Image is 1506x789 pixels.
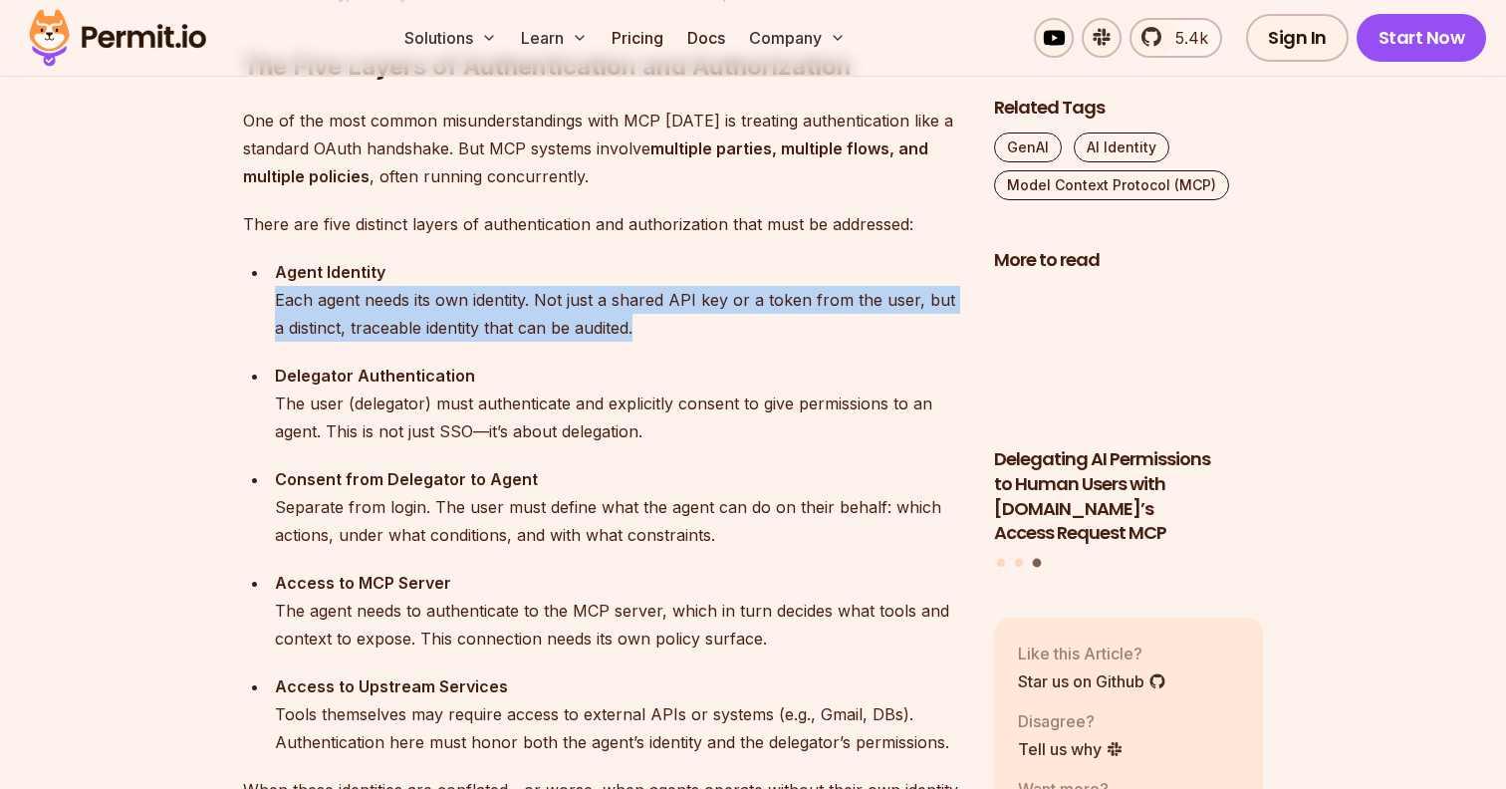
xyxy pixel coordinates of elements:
[243,107,962,190] p: One of the most common misunderstandings with MCP [DATE] is treating authentication like a standa...
[994,447,1263,546] h3: Delegating AI Permissions to Human Users with [DOMAIN_NAME]’s Access Request MCP
[1018,737,1124,761] a: Tell us why
[275,362,962,445] div: The user (delegator) must authenticate and explicitly consent to give permissions to an agent. Th...
[275,262,385,282] strong: Agent Identity
[275,569,962,653] div: The agent needs to authenticate to the MCP server, which in turn decides what tools and context t...
[1129,18,1222,58] a: 5.4k
[994,96,1263,121] h2: Related Tags
[994,285,1263,547] li: 3 of 3
[1246,14,1349,62] a: Sign In
[275,465,962,549] div: Separate from login. The user must define what the agent can do on their behalf: which actions, u...
[1163,26,1208,50] span: 5.4k
[994,248,1263,273] h2: More to read
[275,469,538,489] strong: Consent from Delegator to Agent
[275,366,475,386] strong: Delegator Authentication
[396,18,505,58] button: Solutions
[1074,132,1169,162] a: AI Identity
[1018,642,1166,665] p: Like this Article?
[1032,559,1041,568] button: Go to slide 3
[1015,559,1023,567] button: Go to slide 2
[604,18,671,58] a: Pricing
[275,672,962,756] div: Tools themselves may require access to external APIs or systems (e.g., Gmail, DBs). Authenticatio...
[275,258,962,342] div: Each agent needs its own identity. Not just a shared API key or a token from the user, but a dist...
[243,210,962,238] p: There are five distinct layers of authentication and authorization that must be addressed:
[1357,14,1487,62] a: Start Now
[20,4,215,72] img: Permit logo
[994,285,1263,436] img: Delegating AI Permissions to Human Users with Permit.io’s Access Request MCP
[1018,709,1124,733] p: Disagree?
[994,170,1229,200] a: Model Context Protocol (MCP)
[1018,669,1166,693] a: Star us on Github
[994,132,1062,162] a: GenAI
[741,18,854,58] button: Company
[679,18,733,58] a: Docs
[243,138,928,186] strong: multiple parties, multiple flows, and multiple policies
[275,573,451,593] strong: Access to MCP Server
[513,18,596,58] button: Learn
[275,676,508,696] strong: Access to Upstream Services
[994,285,1263,571] div: Posts
[997,559,1005,567] button: Go to slide 1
